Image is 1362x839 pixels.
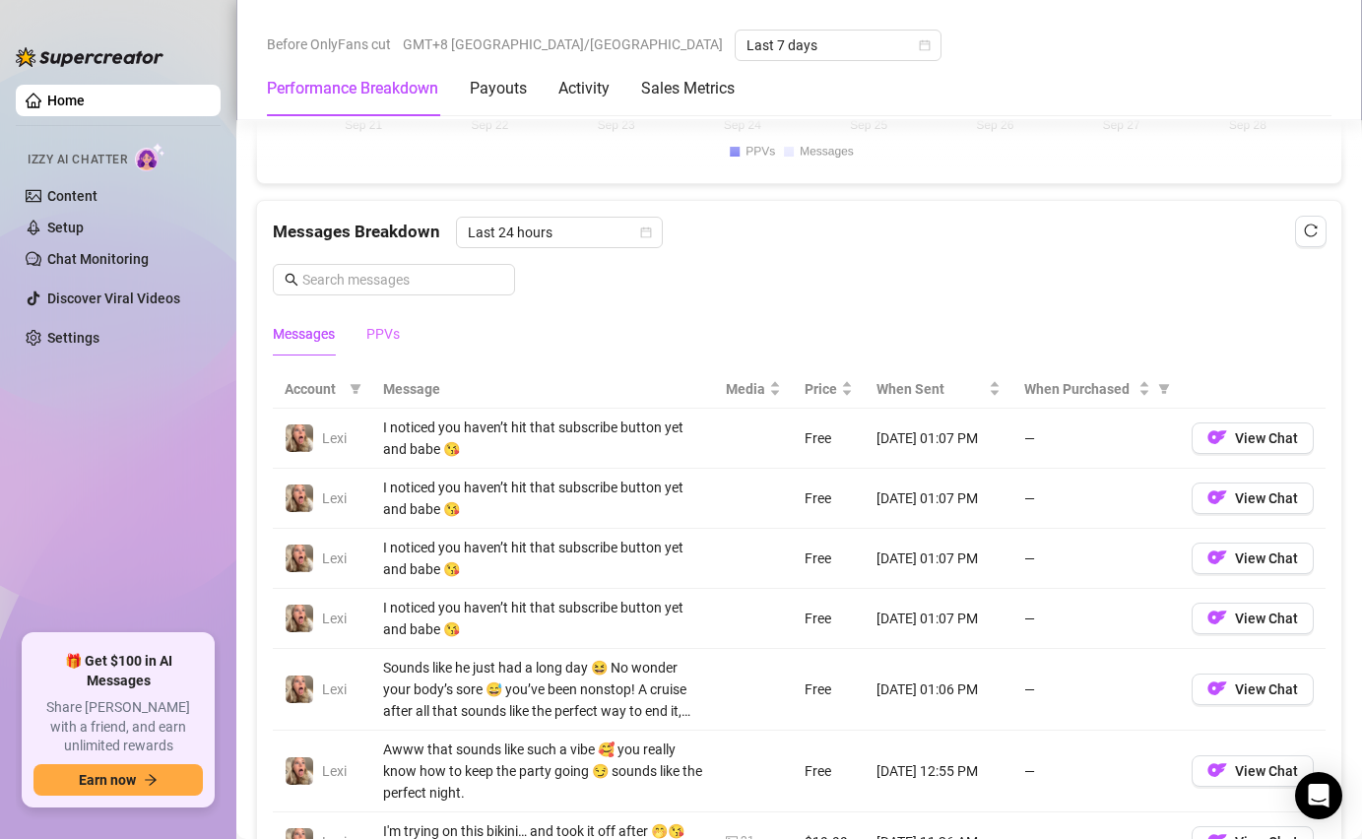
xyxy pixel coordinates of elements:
span: Lexi [322,550,347,566]
span: When Sent [876,378,985,400]
td: Free [793,649,865,731]
div: Awww that sounds like such a vibe 🥰 you really know how to keep the party going 😏 sounds like the... [383,739,702,804]
td: [DATE] 01:07 PM [865,409,1012,469]
td: — [1012,529,1180,589]
span: Lexi [322,490,347,506]
div: Activity [558,77,610,100]
a: Home [47,93,85,108]
button: OFView Chat [1192,674,1314,705]
img: Lexi [286,757,313,785]
button: OFView Chat [1192,603,1314,634]
div: Payouts [470,77,527,100]
td: [DATE] 01:07 PM [865,529,1012,589]
span: Lexi [322,763,347,779]
a: OFView Chat [1192,494,1314,510]
td: [DATE] 01:06 PM [865,649,1012,731]
div: Performance Breakdown [267,77,438,100]
div: PPVs [366,323,400,345]
td: — [1012,409,1180,469]
td: Free [793,409,865,469]
span: View Chat [1235,611,1298,626]
span: filter [1154,374,1174,404]
span: filter [350,383,361,395]
a: Discover Viral Videos [47,290,180,306]
th: When Purchased [1012,370,1180,409]
div: Sales Metrics [641,77,735,100]
a: Settings [47,330,99,346]
img: AI Chatter [135,143,165,171]
td: Free [793,469,865,529]
span: calendar [919,39,931,51]
img: Lexi [286,605,313,632]
span: 🎁 Get $100 in AI Messages [33,652,203,690]
span: Media [726,378,765,400]
button: OFView Chat [1192,422,1314,454]
div: Messages [273,323,335,345]
img: OF [1207,548,1227,567]
span: Lexi [322,681,347,697]
img: OF [1207,760,1227,780]
td: — [1012,649,1180,731]
img: OF [1207,678,1227,698]
button: Earn nowarrow-right [33,764,203,796]
a: Content [47,188,97,204]
div: I noticed you haven’t hit that subscribe button yet and babe 😘 [383,477,702,520]
td: Free [793,529,865,589]
span: Last 7 days [746,31,930,60]
td: — [1012,589,1180,649]
span: arrow-right [144,773,158,787]
div: Sounds like he just had a long day 😆 No wonder your body’s sore 😅 you’ve been nonstop! A cruise a... [383,657,702,722]
span: Izzy AI Chatter [28,151,127,169]
button: OFView Chat [1192,543,1314,574]
a: Setup [47,220,84,235]
td: — [1012,469,1180,529]
span: View Chat [1235,430,1298,446]
a: OFView Chat [1192,434,1314,450]
span: Before OnlyFans cut [267,30,391,59]
a: OFView Chat [1192,614,1314,630]
span: Account [285,378,342,400]
td: Free [793,731,865,812]
td: [DATE] 01:07 PM [865,469,1012,529]
span: Last 24 hours [468,218,651,247]
a: Chat Monitoring [47,251,149,267]
img: OF [1207,427,1227,447]
span: calendar [640,226,652,238]
img: OF [1207,608,1227,627]
div: Open Intercom Messenger [1295,772,1342,819]
div: I noticed you haven’t hit that subscribe button yet and babe 😘 [383,597,702,640]
div: I noticed you haven’t hit that subscribe button yet and babe 😘 [383,537,702,580]
td: [DATE] 12:55 PM [865,731,1012,812]
img: Lexi [286,484,313,512]
th: Message [371,370,714,409]
a: OFView Chat [1192,767,1314,783]
img: Lexi [286,676,313,703]
img: OF [1207,487,1227,507]
span: filter [1158,383,1170,395]
img: Lexi [286,545,313,572]
span: View Chat [1235,763,1298,779]
span: View Chat [1235,550,1298,566]
span: filter [346,374,365,404]
button: OFView Chat [1192,483,1314,514]
th: When Sent [865,370,1012,409]
a: OFView Chat [1192,554,1314,570]
img: Lexi [286,424,313,452]
th: Media [714,370,793,409]
span: search [285,273,298,287]
span: Lexi [322,430,347,446]
div: I noticed you haven’t hit that subscribe button yet and babe 😘 [383,417,702,460]
button: OFView Chat [1192,755,1314,787]
th: Price [793,370,865,409]
input: Search messages [302,269,503,290]
span: Price [805,378,837,400]
span: View Chat [1235,681,1298,697]
span: reload [1304,224,1318,237]
div: Messages Breakdown [273,217,1326,248]
td: Free [793,589,865,649]
a: OFView Chat [1192,685,1314,701]
span: Share [PERSON_NAME] with a friend, and earn unlimited rewards [33,698,203,756]
span: View Chat [1235,490,1298,506]
span: GMT+8 [GEOGRAPHIC_DATA]/[GEOGRAPHIC_DATA] [403,30,723,59]
span: When Purchased [1024,378,1135,400]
